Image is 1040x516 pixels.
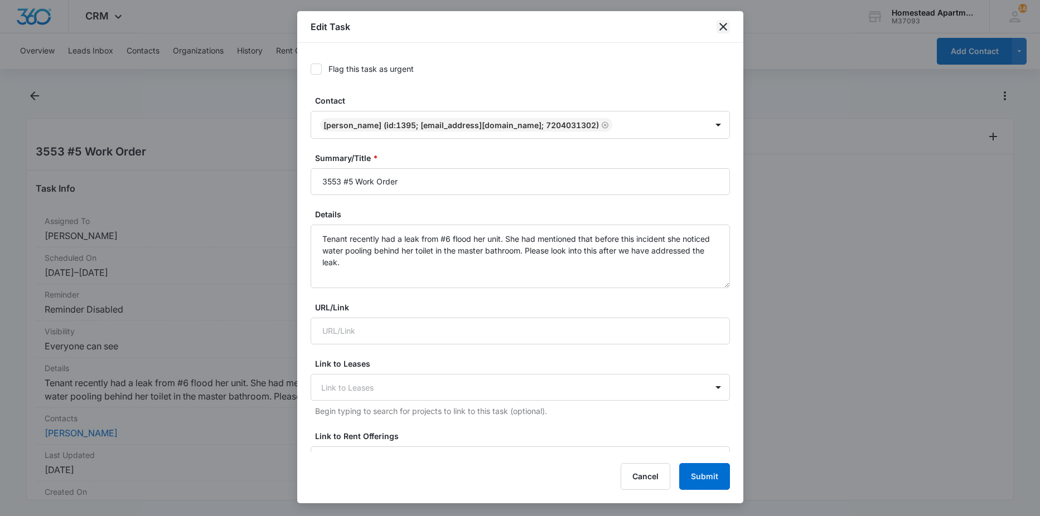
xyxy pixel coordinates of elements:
div: Remove Laramie Smith (ID:1395; laramie892@gmail.com; 7204031302) [599,121,609,129]
input: URL/Link [311,318,730,344]
label: Details [315,208,734,220]
button: close [717,20,730,33]
h1: Edit Task [311,20,350,33]
label: Summary/Title [315,152,734,164]
button: Cancel [621,463,670,490]
label: URL/Link [315,301,734,313]
label: Contact [315,95,734,106]
div: Flag this task as urgent [328,63,414,75]
button: Submit [679,463,730,490]
textarea: Tenant recently had a leak from #6 flood her unit. She had mentioned that before this incident sh... [311,225,730,288]
p: Begin typing to search for projects to link to this task (optional). [315,405,730,417]
input: Summary/Title [311,168,730,195]
label: Link to Rent Offerings [315,430,734,442]
label: Link to Leases [315,358,734,369]
div: [PERSON_NAME] (ID:1395; [EMAIL_ADDRESS][DOMAIN_NAME]; 7204031302) [323,120,599,130]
